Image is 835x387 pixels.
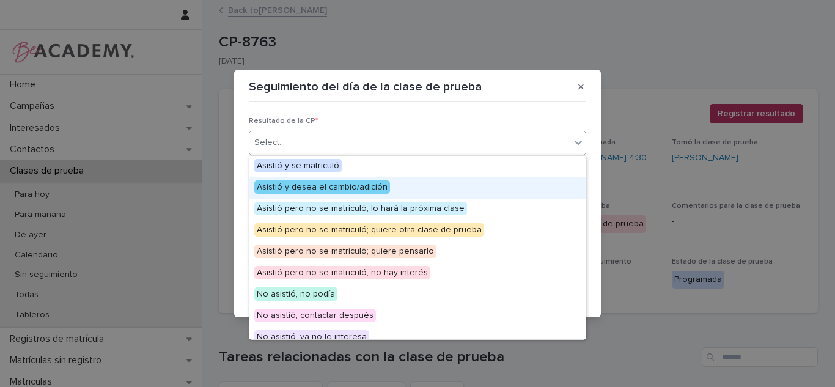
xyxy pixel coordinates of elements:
span: Asistió pero no se matriculó; no hay interés [254,266,430,279]
div: Asistió y se matriculó [249,156,586,177]
span: No asistió, ya no le interesa [254,330,369,344]
span: Resultado de la CP [249,117,318,125]
span: No asistió, contactar después [254,309,376,322]
div: Asistió pero no se matriculó; no hay interés [249,263,586,284]
div: Asistió pero no se matriculó; lo hará la próxima clase [249,199,586,220]
span: No asistió, no podía [254,287,337,301]
div: No asistió, no podía [249,284,586,306]
div: Select... [254,136,285,149]
div: Asistió y desea el cambio/adición [249,177,586,199]
div: No asistió, contactar después [249,306,586,327]
div: Asistió pero no se matriculó; quiere pensarlo [249,241,586,263]
p: Seguimiento del día de la clase de prueba [249,79,482,94]
div: Asistió pero no se matriculó; quiere otra clase de prueba [249,220,586,241]
span: Asistió pero no se matriculó; lo hará la próxima clase [254,202,467,215]
span: Asistió pero no se matriculó; quiere pensarlo [254,245,436,258]
span: Asistió y desea el cambio/adición [254,180,390,194]
span: Asistió pero no se matriculó; quiere otra clase de prueba [254,223,484,237]
div: No asistió, ya no le interesa [249,327,586,348]
span: Asistió y se matriculó [254,159,342,172]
